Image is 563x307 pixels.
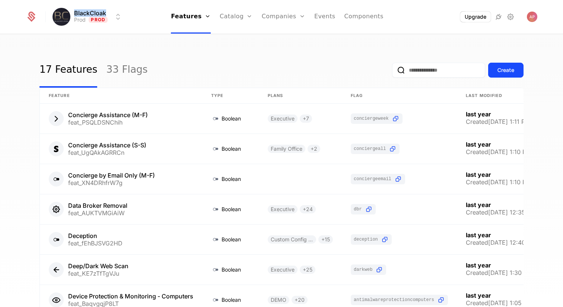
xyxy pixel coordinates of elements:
th: Flag [342,88,457,104]
th: Last Modified [457,88,545,104]
th: Plans [259,88,342,104]
button: Open user button [527,12,537,22]
button: Upgrade [460,12,491,22]
div: Create [497,66,514,74]
button: Create [488,63,524,78]
th: Type [202,88,259,104]
a: 17 Features [39,53,97,88]
th: Feature [40,88,202,104]
button: Select environment [55,9,123,25]
div: Prod [74,16,86,24]
img: Amelia Peklar [527,12,537,22]
span: BlackCloak [74,10,106,16]
a: Integrations [494,12,503,21]
a: 33 Flags [106,53,147,88]
span: Prod [89,17,108,23]
img: BlackCloak [53,8,70,26]
a: Settings [506,12,515,21]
